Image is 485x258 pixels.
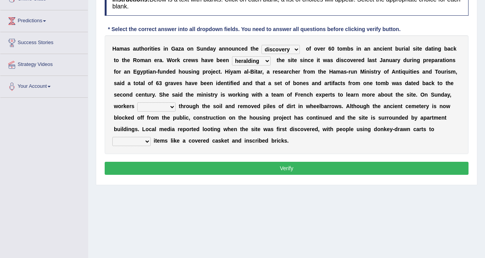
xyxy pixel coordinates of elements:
[219,46,222,52] b: a
[155,46,158,52] b: e
[437,57,439,63] b: r
[200,46,204,52] b: u
[376,46,380,52] b: n
[292,69,295,75] b: h
[339,57,341,63] b: i
[159,57,162,63] b: a
[282,57,285,63] b: e
[139,80,141,86] b: t
[402,46,404,52] b: r
[403,57,407,63] b: d
[323,57,327,63] b: w
[311,57,314,63] b: e
[305,69,307,75] b: r
[438,46,441,52] b: g
[173,69,176,75] b: d
[342,46,347,52] b: m
[431,57,435,63] b: p
[181,46,184,52] b: a
[159,69,163,75] b: u
[383,46,384,52] b: i
[341,57,344,63] b: s
[435,57,438,63] b: a
[213,46,216,52] b: y
[137,57,140,63] b: o
[0,76,88,95] a: Your Account
[371,69,374,75] b: s
[133,80,135,86] b: t
[275,69,278,75] b: e
[416,69,419,75] b: s
[175,57,177,63] b: r
[124,69,127,75] b: a
[143,69,146,75] b: p
[208,69,211,75] b: o
[287,69,289,75] b: r
[254,69,256,75] b: i
[367,57,369,63] b: l
[0,54,88,73] a: Strategy Videos
[163,46,165,52] b: i
[428,57,431,63] b: e
[448,69,451,75] b: s
[145,57,148,63] b: a
[235,46,238,52] b: n
[236,69,241,75] b: m
[201,57,205,63] b: h
[158,46,161,52] b: s
[413,57,417,63] b: n
[288,57,291,63] b: s
[196,69,200,75] b: g
[320,69,323,75] b: h
[114,57,116,63] b: t
[323,46,325,52] b: r
[148,57,151,63] b: n
[262,69,264,75] b: ,
[177,57,180,63] b: k
[341,69,344,75] b: a
[193,69,196,75] b: n
[365,69,366,75] b: i
[140,69,143,75] b: y
[197,46,200,52] b: S
[358,57,361,63] b: e
[356,57,358,63] b: r
[166,69,169,75] b: d
[444,46,447,52] b: b
[331,46,334,52] b: 0
[146,69,148,75] b: t
[135,80,139,86] b: o
[215,69,219,75] b: c
[179,69,182,75] b: h
[133,46,136,52] b: a
[127,69,130,75] b: n
[178,46,181,52] b: z
[337,46,339,52] b: t
[417,57,420,63] b: g
[438,69,441,75] b: o
[219,69,220,75] b: t
[450,46,454,52] b: c
[408,46,410,52] b: l
[229,46,232,52] b: o
[148,80,151,86] b: o
[158,69,159,75] b: f
[0,32,88,51] a: Success Stories
[232,46,235,52] b: u
[136,46,140,52] b: u
[211,69,213,75] b: j
[304,57,308,63] b: n
[413,69,416,75] b: e
[456,69,457,75] b: ,
[349,69,350,75] b: r
[443,57,445,63] b: t
[124,46,127,52] b: a
[358,46,361,52] b: n
[404,46,405,52] b: i
[318,57,320,63] b: t
[105,162,469,175] button: Verify
[360,69,365,75] b: M
[378,69,381,75] b: y
[133,69,137,75] b: E
[162,57,164,63] b: .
